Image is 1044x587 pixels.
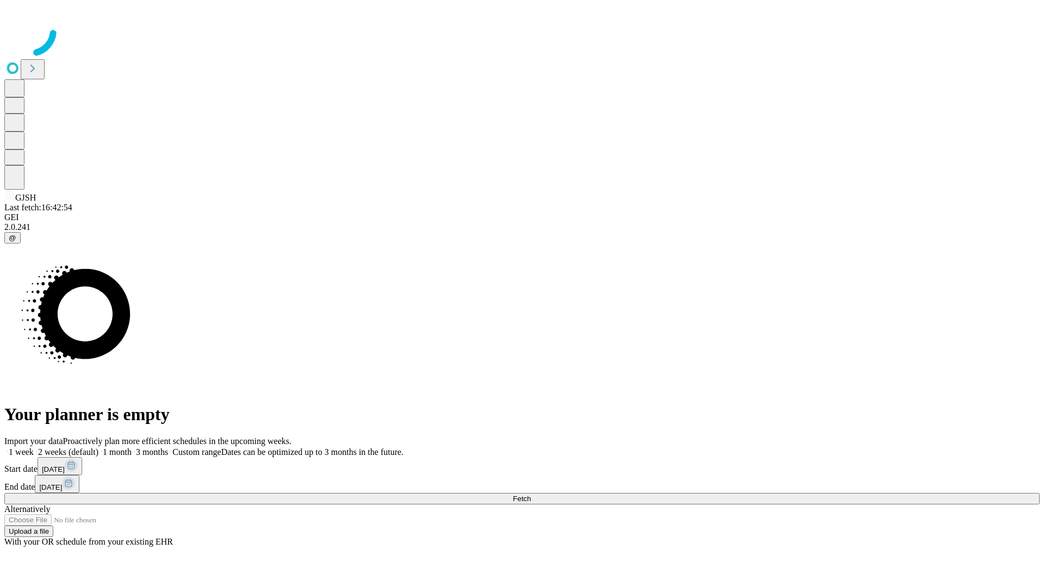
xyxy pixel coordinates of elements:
[4,203,72,212] span: Last fetch: 16:42:54
[513,495,531,503] span: Fetch
[38,457,82,475] button: [DATE]
[39,483,62,491] span: [DATE]
[4,537,173,546] span: With your OR schedule from your existing EHR
[4,232,21,243] button: @
[9,234,16,242] span: @
[15,193,36,202] span: GJSH
[42,465,65,473] span: [DATE]
[9,447,34,457] span: 1 week
[63,436,291,446] span: Proactively plan more efficient schedules in the upcoming weeks.
[103,447,132,457] span: 1 month
[4,526,53,537] button: Upload a file
[4,222,1040,232] div: 2.0.241
[4,457,1040,475] div: Start date
[136,447,168,457] span: 3 months
[4,493,1040,504] button: Fetch
[4,475,1040,493] div: End date
[172,447,221,457] span: Custom range
[221,447,403,457] span: Dates can be optimized up to 3 months in the future.
[4,213,1040,222] div: GEI
[4,504,50,514] span: Alternatively
[4,404,1040,424] h1: Your planner is empty
[35,475,79,493] button: [DATE]
[38,447,98,457] span: 2 weeks (default)
[4,436,63,446] span: Import your data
